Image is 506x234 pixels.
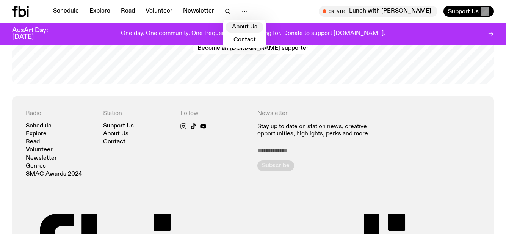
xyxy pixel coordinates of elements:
[26,155,57,161] a: Newsletter
[193,43,313,54] a: Become an [DOMAIN_NAME] supporter
[26,131,47,137] a: Explore
[103,123,134,129] a: Support Us
[49,6,83,17] a: Schedule
[257,160,294,171] button: Subscribe
[26,163,46,169] a: Genres
[226,22,263,33] a: About Us
[116,6,139,17] a: Read
[121,30,385,37] p: One day. One community. One frequency worth fighting for. Donate to support [DOMAIN_NAME].
[226,35,263,46] a: Contact
[448,8,479,15] span: Support Us
[26,139,40,145] a: Read
[26,147,53,153] a: Volunteer
[179,6,219,17] a: Newsletter
[103,110,171,117] h4: Station
[12,27,61,40] h3: AusArt Day: [DATE]
[257,123,403,138] p: Stay up to date on station news, creative opportunities, highlights, perks and more.
[26,171,82,177] a: SMAC Awards 2024
[85,6,115,17] a: Explore
[26,110,94,117] h4: Radio
[103,139,125,145] a: Contact
[319,6,437,17] button: On AirLunch with [PERSON_NAME]
[141,6,177,17] a: Volunteer
[443,6,494,17] button: Support Us
[180,110,249,117] h4: Follow
[103,131,128,137] a: About Us
[26,123,52,129] a: Schedule
[257,110,403,117] h4: Newsletter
